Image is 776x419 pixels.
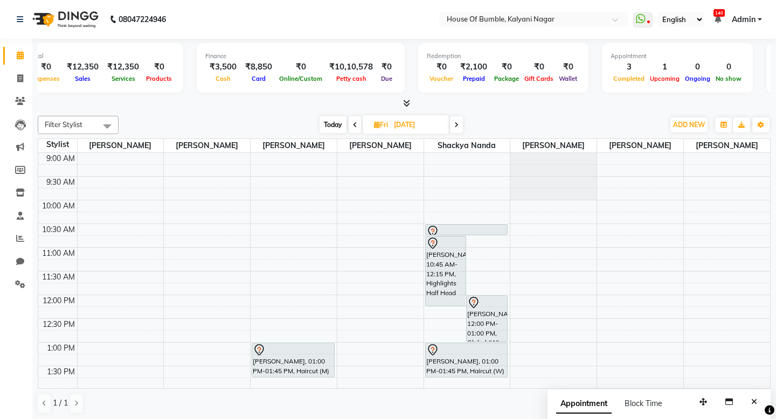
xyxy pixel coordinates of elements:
[251,139,337,152] span: [PERSON_NAME]
[334,75,369,82] span: Petty cash
[213,75,233,82] span: Cash
[38,139,77,150] div: Stylist
[391,117,445,133] input: 2025-09-05
[72,75,93,82] span: Sales
[611,75,647,82] span: Completed
[625,399,662,408] span: Block Time
[78,139,164,152] span: [PERSON_NAME]
[119,4,166,34] b: 08047224946
[40,200,77,212] div: 10:00 AM
[27,4,101,34] img: logo
[556,61,580,73] div: ₹0
[424,139,510,152] span: Shackya Nanda
[522,75,556,82] span: Gift Cards
[426,225,508,235] div: [PERSON_NAME], 10:30 AM-10:45 AM, [GEOGRAPHIC_DATA]
[241,61,276,73] div: ₹8,850
[670,117,708,132] button: ADD NEW
[597,139,683,152] span: [PERSON_NAME]
[276,61,325,73] div: ₹0
[746,394,762,410] button: Close
[109,75,138,82] span: Services
[44,153,77,164] div: 9:00 AM
[510,139,597,152] span: [PERSON_NAME]
[427,75,456,82] span: Voucher
[249,75,268,82] span: Card
[103,61,143,73] div: ₹12,350
[164,139,250,152] span: [PERSON_NAME]
[378,75,395,82] span: Due
[467,296,507,341] div: [PERSON_NAME], 12:00 PM-01:00 PM, Global (W)
[682,61,713,73] div: 0
[713,9,725,17] span: 140
[252,343,334,377] div: [PERSON_NAME], 01:00 PM-01:45 PM, Haircut (M) Top Stylist
[337,139,424,152] span: [PERSON_NAME]
[456,61,491,73] div: ₹2,100
[715,15,721,24] a: 140
[44,177,77,188] div: 9:30 AM
[30,61,63,73] div: ₹0
[647,61,682,73] div: 1
[556,394,612,414] span: Appointment
[143,75,175,82] span: Products
[491,61,522,73] div: ₹0
[460,75,488,82] span: Prepaid
[45,366,77,378] div: 1:30 PM
[40,248,77,259] div: 11:00 AM
[325,61,377,73] div: ₹10,10,578
[63,61,103,73] div: ₹12,350
[611,61,647,73] div: 3
[320,116,347,133] span: Today
[40,319,77,330] div: 12:30 PM
[713,61,744,73] div: 0
[205,52,396,61] div: Finance
[673,121,705,129] span: ADD NEW
[371,121,391,129] span: Fri
[205,61,241,73] div: ₹3,500
[647,75,682,82] span: Upcoming
[45,120,82,129] span: Filter Stylist
[682,75,713,82] span: Ongoing
[522,61,556,73] div: ₹0
[377,61,396,73] div: ₹0
[684,139,770,152] span: [PERSON_NAME]
[427,52,580,61] div: Redemption
[53,397,68,409] span: 1 / 1
[611,52,744,61] div: Appointment
[732,14,756,25] span: Admin
[713,75,744,82] span: No show
[30,75,63,82] span: Expenses
[426,236,466,306] div: [PERSON_NAME], 10:45 AM-12:15 PM, Highlights Half Head
[40,295,77,306] div: 12:00 PM
[491,75,522,82] span: Package
[40,224,77,235] div: 10:30 AM
[40,271,77,283] div: 11:30 AM
[143,61,175,73] div: ₹0
[30,52,175,61] div: Total
[427,61,456,73] div: ₹0
[426,343,508,377] div: [PERSON_NAME], 01:00 PM-01:45 PM, Haircut (W) Art Director [PERSON_NAME]
[45,343,77,354] div: 1:00 PM
[556,75,580,82] span: Wallet
[276,75,325,82] span: Online/Custom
